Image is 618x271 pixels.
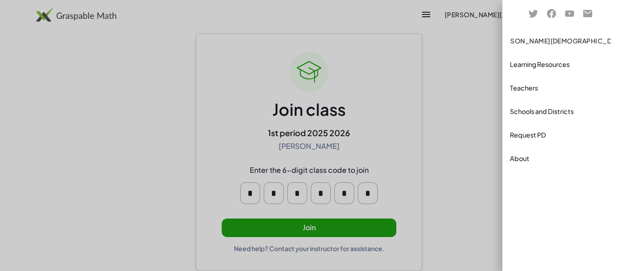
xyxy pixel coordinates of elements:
button: [PERSON_NAME][DEMOGRAPHIC_DATA] [510,33,611,49]
div: Learning Resources [510,59,611,70]
div: Request PD [510,129,611,140]
div: Teachers [510,82,611,93]
a: About [506,147,614,169]
div: About [510,153,611,164]
div: Schools and Districts [510,106,611,117]
a: Learning Resources [506,53,614,75]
